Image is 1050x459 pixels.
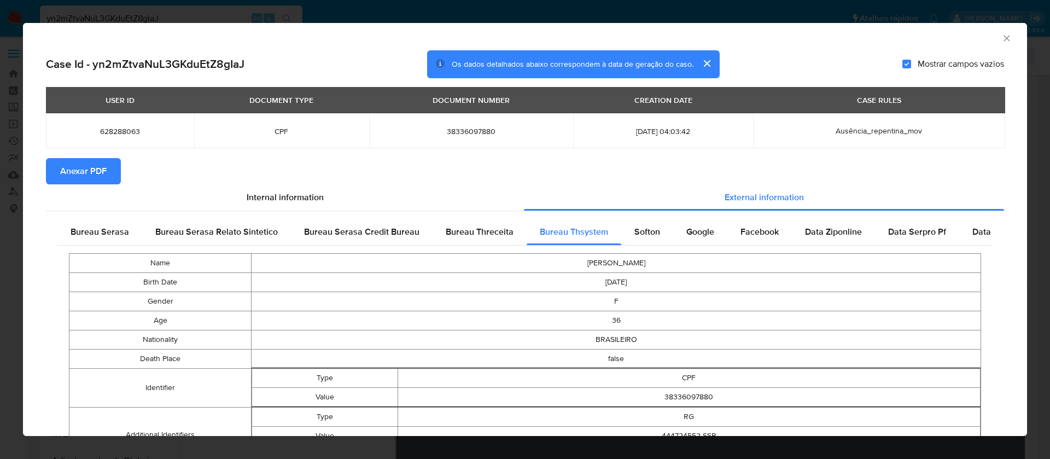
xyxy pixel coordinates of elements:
[398,387,980,406] td: 38336097880
[634,225,660,238] span: Softon
[99,91,141,109] div: USER ID
[252,272,981,292] td: [DATE]
[23,23,1027,436] div: closure-recommendation-modal
[398,426,980,445] td: 444724552 SSP
[540,225,608,238] span: Bureau Thsystem
[805,225,862,238] span: Data Ziponline
[69,368,252,407] td: Identifier
[155,225,278,238] span: Bureau Serasa Relato Sintetico
[304,225,419,238] span: Bureau Serasa Credit Bureau
[243,91,320,109] div: DOCUMENT TYPE
[69,292,252,311] td: Gender
[57,219,993,245] div: Detailed external info
[59,126,181,136] span: 628288063
[69,349,252,368] td: Death Place
[902,60,911,68] input: Mostrar campos vazios
[69,253,252,272] td: Name
[446,225,514,238] span: Bureau Threceita
[628,91,699,109] div: CREATION DATE
[686,225,714,238] span: Google
[398,407,980,426] td: RG
[918,59,1004,69] span: Mostrar campos vazios
[725,191,804,204] span: External information
[426,91,516,109] div: DOCUMENT NUMBER
[252,368,398,387] td: Type
[398,368,980,387] td: CPF
[69,330,252,349] td: Nationality
[382,126,561,136] span: 38336097880
[252,330,981,349] td: BRASILEIRO
[888,225,946,238] span: Data Serpro Pf
[836,125,922,136] span: Ausência_repentina_mov
[252,387,398,406] td: Value
[693,50,720,77] button: cerrar
[252,407,398,426] td: Type
[60,159,107,183] span: Anexar PDF
[252,426,398,445] td: Value
[46,184,1004,211] div: Detailed info
[740,225,779,238] span: Facebook
[46,57,244,71] h2: Case Id - yn2mZtvaNuL3GKduEtZ8gIaJ
[1001,33,1011,43] button: Fechar a janela
[252,253,981,272] td: [PERSON_NAME]
[252,292,981,311] td: F
[69,311,252,330] td: Age
[69,272,252,292] td: Birth Date
[252,349,981,368] td: false
[207,126,356,136] span: CPF
[247,191,324,204] span: Internal information
[586,126,740,136] span: [DATE] 04:03:42
[972,225,1030,238] span: Data Serpro Pj
[850,91,908,109] div: CASE RULES
[46,158,121,184] button: Anexar PDF
[71,225,129,238] span: Bureau Serasa
[452,59,693,69] span: Os dados detalhados abaixo correspondem à data de geração do caso.
[252,311,981,330] td: 36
